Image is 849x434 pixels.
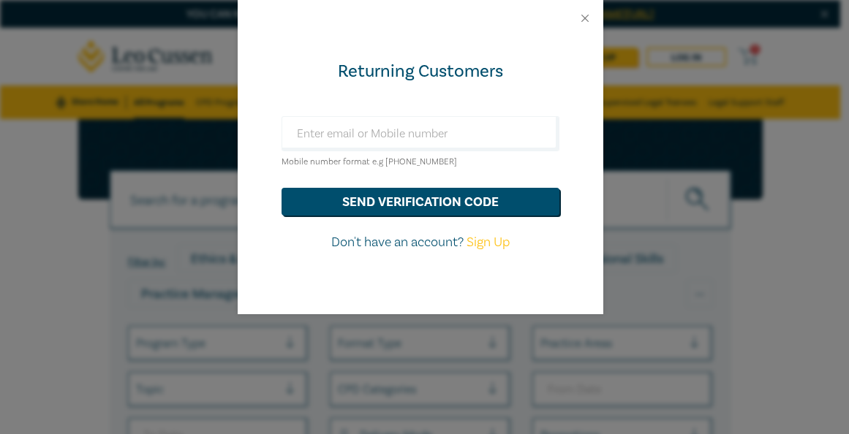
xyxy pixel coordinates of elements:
a: Sign Up [467,234,510,251]
input: Enter email or Mobile number [282,116,559,151]
p: Don't have an account? [282,233,559,252]
button: Close [578,12,592,25]
small: Mobile number format e.g [PHONE_NUMBER] [282,156,457,167]
div: Returning Customers [282,60,559,83]
button: send verification code [282,188,559,216]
